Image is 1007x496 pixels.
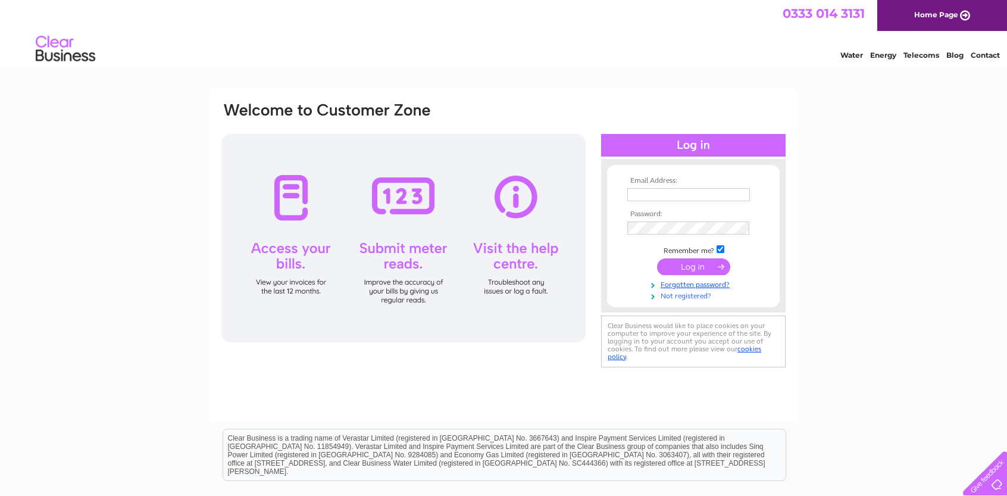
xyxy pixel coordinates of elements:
[624,177,762,185] th: Email Address:
[608,345,761,361] a: cookies policy
[783,6,865,21] a: 0333 014 3131
[601,316,786,367] div: Clear Business would like to place cookies on your computer to improve your experience of the sit...
[840,51,863,60] a: Water
[624,210,762,219] th: Password:
[657,258,730,275] input: Submit
[903,51,939,60] a: Telecoms
[971,51,1000,60] a: Contact
[35,31,96,67] img: logo.png
[870,51,896,60] a: Energy
[624,244,762,255] td: Remember me?
[223,7,786,58] div: Clear Business is a trading name of Verastar Limited (registered in [GEOGRAPHIC_DATA] No. 3667643...
[627,278,762,289] a: Forgotten password?
[627,289,762,301] a: Not registered?
[946,51,964,60] a: Blog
